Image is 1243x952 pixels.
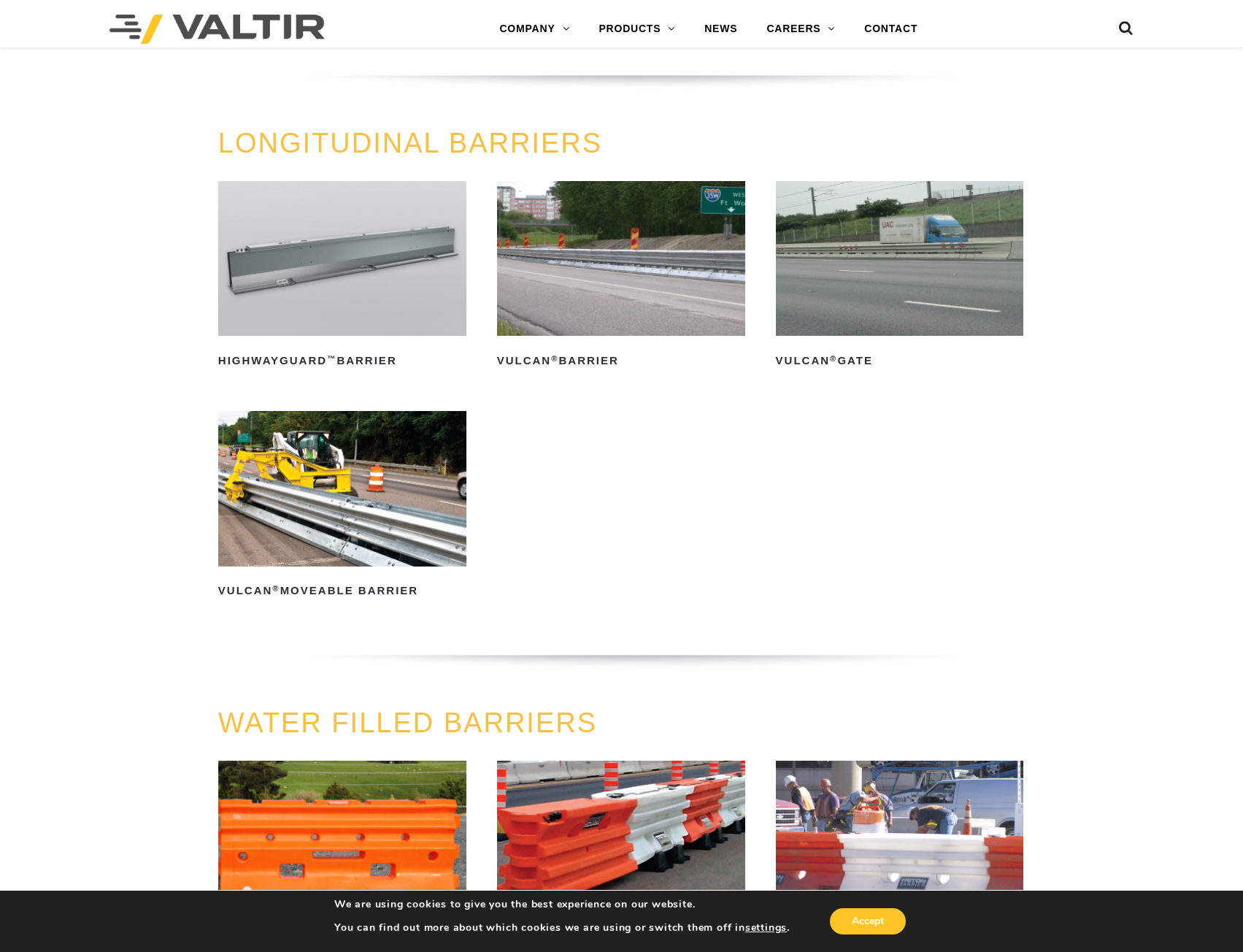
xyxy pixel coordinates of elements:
h2: Vulcan Moveable Barrier [218,580,466,603]
a: [PERSON_NAME]®TL-2 [776,761,1024,952]
a: PRODUCTS [584,15,690,44]
sup: ® [830,354,837,363]
sup: ® [551,354,558,363]
a: HighwayGuard™Barrier [218,181,466,372]
a: LONGITUDINAL BARRIERS [218,128,602,158]
button: settings [745,921,787,934]
a: COMPANY [485,15,584,44]
h2: HighwayGuard Barrier [218,349,466,372]
a: CONTACT [850,15,932,44]
a: Vulcan®Gate [776,181,1024,372]
img: Valtir [109,15,325,44]
h2: Vulcan Barrier [497,349,745,372]
a: Vulcan®Barrier [497,181,745,372]
a: CAREERS [752,15,850,44]
a: [PERSON_NAME]®CET [497,761,745,952]
sup: ® [272,584,280,593]
a: WATER FILLED BARRIERS [218,707,597,738]
a: NEWS [690,15,752,44]
button: Accept [830,908,906,934]
h2: Vulcan Gate [776,349,1024,372]
p: You can find out more about which cookies we are using or switch them off in . [334,921,790,934]
a: Vulcan®Moveable Barrier [218,411,466,602]
p: We are using cookies to give you the best experience on our website. [334,898,790,911]
sup: ™ [327,354,336,363]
